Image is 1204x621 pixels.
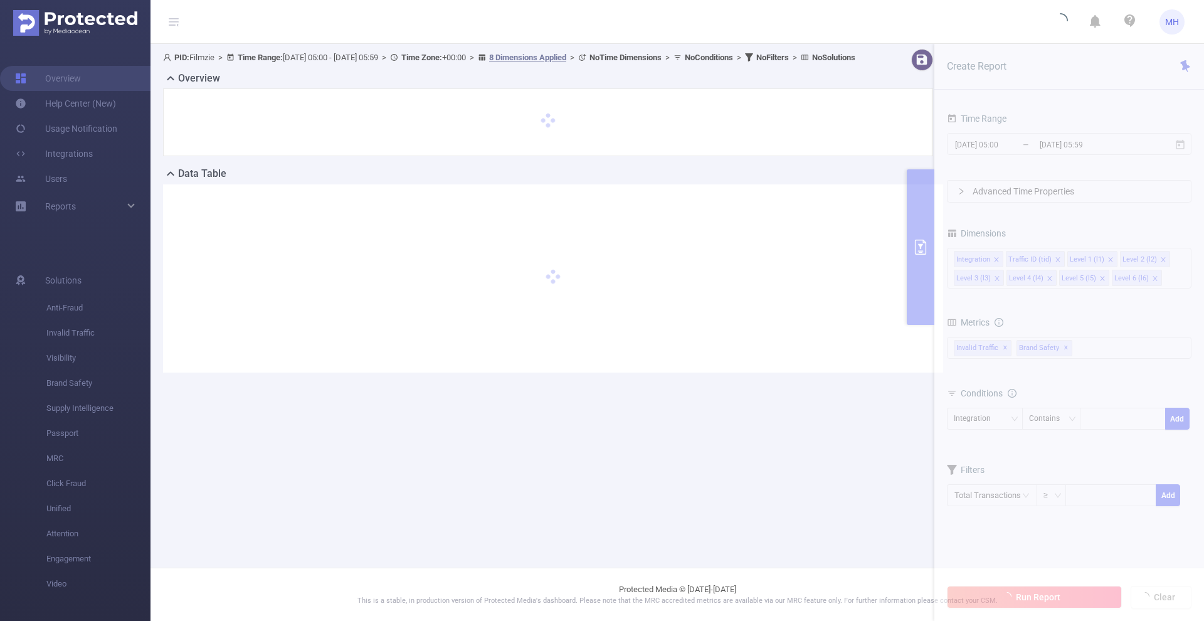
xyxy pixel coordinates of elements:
span: MH [1165,9,1179,34]
a: Integrations [15,141,93,166]
b: No Filters [756,53,789,62]
span: Invalid Traffic [46,321,150,346]
span: Reports [45,201,76,211]
b: No Time Dimensions [589,53,662,62]
span: > [662,53,673,62]
span: > [378,53,390,62]
u: 8 Dimensions Applied [489,53,566,62]
a: Reports [45,194,76,219]
b: Time Zone: [401,53,442,62]
i: icon: user [163,53,174,61]
span: > [566,53,578,62]
img: Protected Media [13,10,137,36]
span: Passport [46,421,150,446]
span: Visibility [46,346,150,371]
span: MRC [46,446,150,471]
a: Overview [15,66,81,91]
a: Help Center (New) [15,91,116,116]
span: Click Fraud [46,471,150,496]
span: > [789,53,801,62]
span: Brand Safety [46,371,150,396]
span: Attention [46,521,150,546]
span: Anti-Fraud [46,295,150,321]
span: > [466,53,478,62]
span: > [214,53,226,62]
h2: Overview [178,71,220,86]
h2: Data Table [178,166,226,181]
span: Unified [46,496,150,521]
span: > [733,53,745,62]
span: Supply Intelligence [46,396,150,421]
b: Time Range: [238,53,283,62]
p: This is a stable, in production version of Protected Media's dashboard. Please note that the MRC ... [182,596,1173,607]
b: PID: [174,53,189,62]
span: Solutions [45,268,82,293]
a: Users [15,166,67,191]
b: No Solutions [812,53,855,62]
span: Filmzie [DATE] 05:00 - [DATE] 05:59 +00:00 [163,53,855,62]
i: icon: loading [1053,13,1068,31]
b: No Conditions [685,53,733,62]
span: Engagement [46,546,150,571]
a: Usage Notification [15,116,117,141]
footer: Protected Media © [DATE]-[DATE] [150,568,1204,621]
span: Video [46,571,150,597]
